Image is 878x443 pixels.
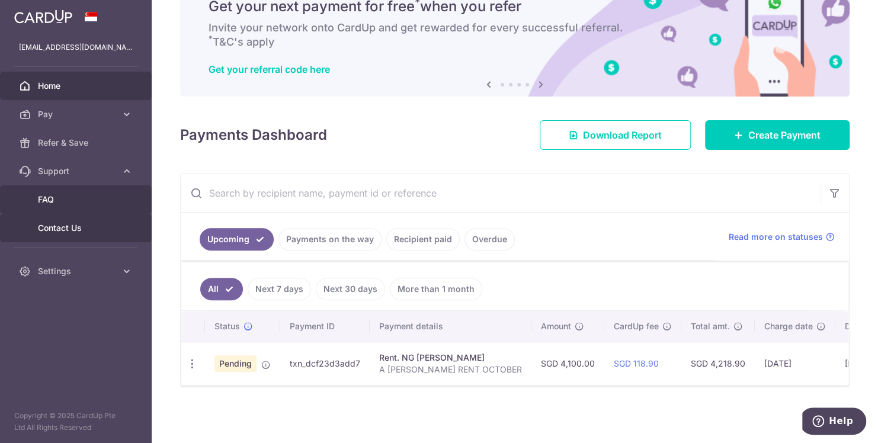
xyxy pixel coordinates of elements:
[214,320,240,332] span: Status
[681,342,755,385] td: SGD 4,218.90
[248,278,311,300] a: Next 7 days
[614,358,659,368] a: SGD 118.90
[214,355,257,372] span: Pending
[729,231,823,243] span: Read more on statuses
[180,124,327,146] h4: Payments Dashboard
[464,228,515,251] a: Overdue
[38,80,116,92] span: Home
[19,41,133,53] p: [EMAIL_ADDRESS][DOMAIN_NAME]
[200,228,274,251] a: Upcoming
[38,222,116,234] span: Contact Us
[614,320,659,332] span: CardUp fee
[181,174,821,212] input: Search by recipient name, payment id or reference
[541,320,571,332] span: Amount
[379,364,522,375] p: A [PERSON_NAME] RENT OCTOBER
[691,320,730,332] span: Total amt.
[280,342,370,385] td: txn_dcf23d3add7
[379,352,522,364] div: Rent. NG [PERSON_NAME]
[540,120,691,150] a: Download Report
[583,128,662,142] span: Download Report
[729,231,835,243] a: Read more on statuses
[38,194,116,206] span: FAQ
[755,342,835,385] td: [DATE]
[38,137,116,149] span: Refer & Save
[200,278,243,300] a: All
[38,108,116,120] span: Pay
[748,128,821,142] span: Create Payment
[316,278,385,300] a: Next 30 days
[38,265,116,277] span: Settings
[278,228,382,251] a: Payments on the way
[14,9,72,24] img: CardUp
[390,278,482,300] a: More than 1 month
[764,320,813,332] span: Charge date
[209,21,821,49] h6: Invite your network onto CardUp and get rewarded for every successful referral. T&C's apply
[531,342,604,385] td: SGD 4,100.00
[280,311,370,342] th: Payment ID
[705,120,850,150] a: Create Payment
[38,165,116,177] span: Support
[386,228,460,251] a: Recipient paid
[802,407,866,437] iframe: Opens a widget where you can find more information
[209,63,330,75] a: Get your referral code here
[370,311,531,342] th: Payment details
